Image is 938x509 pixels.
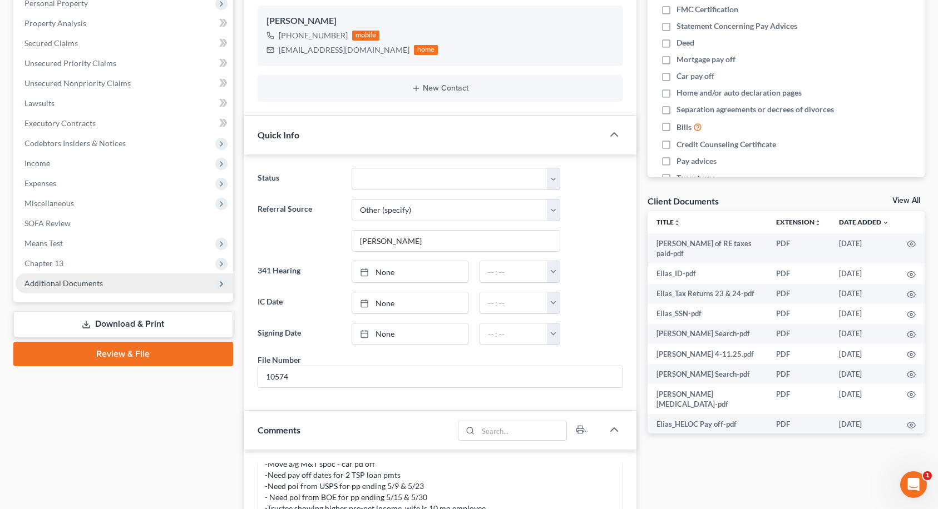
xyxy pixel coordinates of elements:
[767,284,830,304] td: PDF
[352,261,468,282] a: None
[480,323,547,345] input: -- : --
[648,364,767,384] td: [PERSON_NAME] Search-pdf
[24,198,74,208] span: Miscellaneous
[648,344,767,364] td: [PERSON_NAME] 4-11.25.pdf
[16,53,233,73] a: Unsecured Priority Claims
[767,263,830,283] td: PDF
[882,219,889,226] i: expand_more
[776,218,821,226] a: Extensionunfold_more
[830,324,898,344] td: [DATE]
[24,58,116,68] span: Unsecured Priority Claims
[677,172,715,183] span: Tax returns
[767,364,830,384] td: PDF
[352,323,468,345] a: None
[266,14,614,28] div: [PERSON_NAME]
[258,366,623,387] input: --
[24,98,55,108] span: Lawsuits
[648,195,719,207] div: Client Documents
[414,45,438,55] div: home
[648,324,767,344] td: [PERSON_NAME] Search-pdf
[648,384,767,415] td: [PERSON_NAME] [MEDICAL_DATA]-pdf
[830,344,898,364] td: [DATE]
[830,304,898,324] td: [DATE]
[16,93,233,113] a: Lawsuits
[677,87,802,98] span: Home and/or auto declaration pages
[814,219,821,226] i: unfold_more
[677,54,735,65] span: Mortgage pay off
[24,78,131,88] span: Unsecured Nonpriority Claims
[258,129,299,140] span: Quick Info
[900,471,927,498] iframe: Intercom live chat
[677,37,694,48] span: Deed
[13,311,233,337] a: Download & Print
[677,139,776,150] span: Credit Counseling Certificate
[767,233,830,264] td: PDF
[677,4,738,15] span: FMC Certification
[24,258,63,268] span: Chapter 13
[352,292,468,313] a: None
[24,138,126,148] span: Codebtors Insiders & Notices
[830,263,898,283] td: [DATE]
[923,471,932,480] span: 1
[24,238,63,248] span: Means Test
[767,304,830,324] td: PDF
[16,13,233,33] a: Property Analysis
[830,364,898,384] td: [DATE]
[266,84,614,93] button: New Contact
[767,324,830,344] td: PDF
[252,199,346,252] label: Referral Source
[677,156,717,167] span: Pay advices
[24,158,50,168] span: Income
[830,233,898,264] td: [DATE]
[677,104,834,115] span: Separation agreements or decrees of divorces
[648,414,767,434] td: Elias_HELOC Pay off-pdf
[656,218,680,226] a: Titleunfold_more
[252,261,346,283] label: 341 Hearing
[279,44,409,56] div: [EMAIL_ADDRESS][DOMAIN_NAME]
[478,421,566,440] input: Search...
[677,122,692,133] span: Bills
[480,261,547,282] input: -- : --
[767,384,830,415] td: PDF
[830,384,898,415] td: [DATE]
[258,354,301,366] div: File Number
[830,284,898,304] td: [DATE]
[13,342,233,366] a: Review & File
[648,304,767,324] td: Elias_SSN-pdf
[252,323,346,345] label: Signing Date
[767,414,830,434] td: PDF
[16,213,233,233] a: SOFA Review
[16,113,233,133] a: Executory Contracts
[839,218,889,226] a: Date Added expand_more
[352,31,380,41] div: mobile
[24,18,86,28] span: Property Analysis
[677,71,714,82] span: Car pay off
[830,414,898,434] td: [DATE]
[24,178,56,188] span: Expenses
[16,33,233,53] a: Secured Claims
[648,233,767,264] td: [PERSON_NAME] of RE taxes paid-pdf
[252,292,346,314] label: IC Date
[24,38,78,48] span: Secured Claims
[24,218,71,228] span: SOFA Review
[352,231,560,252] input: Other Referral Source
[648,263,767,283] td: Elias_ID-pdf
[16,73,233,93] a: Unsecured Nonpriority Claims
[767,344,830,364] td: PDF
[648,284,767,304] td: Elias_Tax Returns 23 & 24-pdf
[677,21,797,32] span: Statement Concerning Pay Advices
[480,292,547,313] input: -- : --
[24,118,96,128] span: Executory Contracts
[674,219,680,226] i: unfold_more
[24,278,103,288] span: Additional Documents
[279,30,348,41] div: [PHONE_NUMBER]
[892,197,920,204] a: View All
[252,168,346,190] label: Status
[258,425,300,435] span: Comments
